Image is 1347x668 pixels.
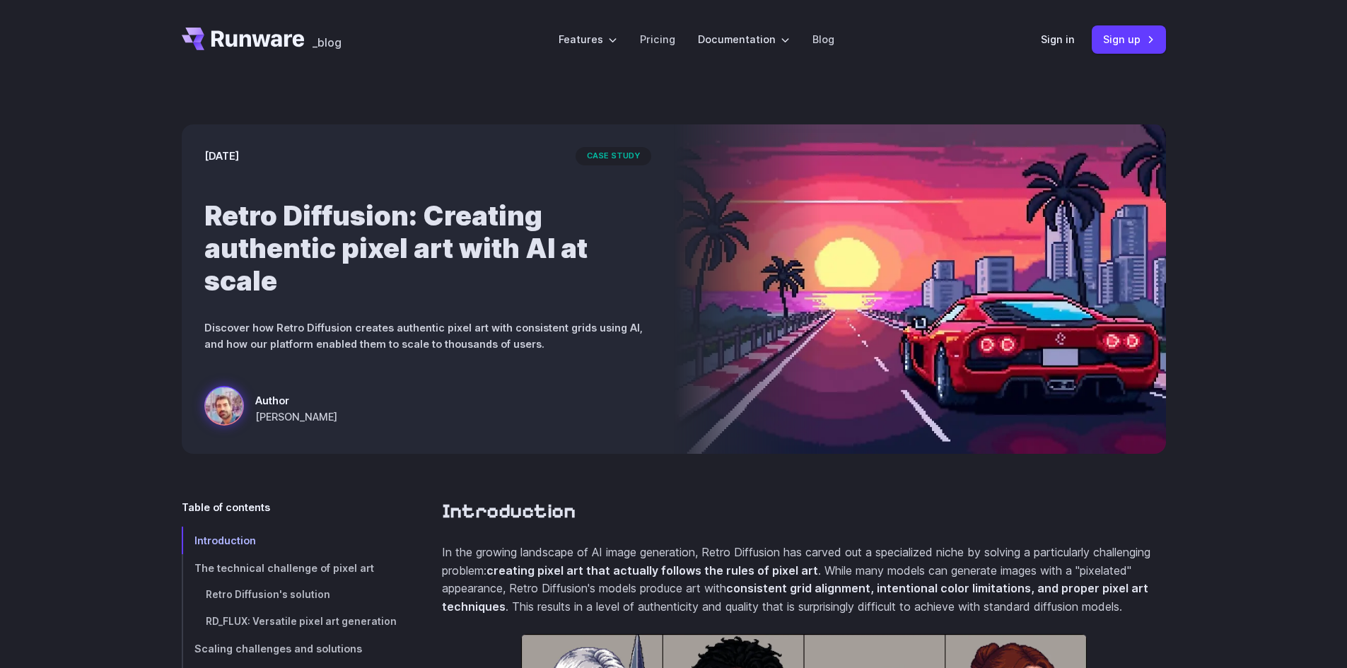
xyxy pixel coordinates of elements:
[1041,31,1075,47] a: Sign in
[204,199,651,297] h1: Retro Diffusion: Creating authentic pixel art with AI at scale
[442,581,1148,614] strong: consistent grid alignment, intentional color limitations, and proper pixel art techniques
[559,31,617,47] label: Features
[255,392,337,409] span: Author
[182,499,270,515] span: Table of contents
[442,499,576,524] a: Introduction
[486,563,818,578] strong: creating pixel art that actually follows the rules of pixel art
[194,562,374,574] span: The technical challenge of pixel art
[255,409,337,425] span: [PERSON_NAME]
[204,386,337,431] a: a red sports car on a futuristic highway with a sunset and city skyline in the background, styled...
[204,320,651,352] p: Discover how Retro Diffusion creates authentic pixel art with consistent grids using AI, and how ...
[194,534,256,546] span: Introduction
[182,527,397,554] a: Introduction
[313,28,342,50] a: _blog
[182,609,397,635] a: RD_FLUX: Versatile pixel art generation
[640,31,675,47] a: Pricing
[194,643,362,655] span: Scaling challenges and solutions
[674,124,1166,454] img: a red sports car on a futuristic highway with a sunset and city skyline in the background, styled...
[206,616,397,627] span: RD_FLUX: Versatile pixel art generation
[182,635,397,662] a: Scaling challenges and solutions
[313,37,342,48] span: _blog
[1092,25,1166,53] a: Sign up
[182,582,397,609] a: Retro Diffusion's solution
[812,31,834,47] a: Blog
[576,147,651,165] span: case study
[206,589,330,600] span: Retro Diffusion's solution
[182,28,305,50] a: Go to /
[204,148,239,164] time: [DATE]
[182,554,397,582] a: The technical challenge of pixel art
[442,544,1166,616] p: In the growing landscape of AI image generation, Retro Diffusion has carved out a specialized nic...
[698,31,790,47] label: Documentation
